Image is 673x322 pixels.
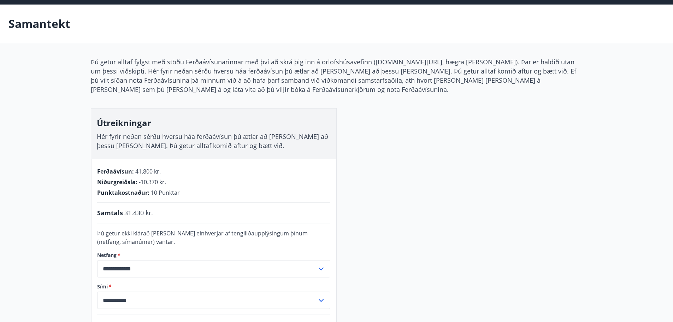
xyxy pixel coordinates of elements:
span: Niðurgreiðsla : [97,178,137,186]
label: Sími [97,283,330,290]
p: Samantekt [8,16,70,31]
span: Hér fyrir neðan sérðu hversu háa ferðaávísun þú ætlar að [PERSON_NAME] að þessu [PERSON_NAME]. Þú... [97,132,328,150]
span: Ferðaávísun : [97,168,134,175]
p: Þú getur alltaf fylgst með stöðu Ferðaávísunarinnar með því að skrá þig inn á orlofshúsavefinn ([... [91,57,583,94]
h3: Útreikningar [97,117,331,129]
label: Netfang [97,252,330,259]
span: 41.800 kr. [135,168,161,175]
span: 31.430 kr. [124,208,153,217]
span: 10 Punktar [151,189,180,197]
span: Samtals [97,208,123,217]
span: -10.370 kr. [139,178,166,186]
span: Þú getur ekki klárað [PERSON_NAME] einhverjar af tengiliðaupplýsingum þínum (netfang, símanúmer) ... [97,229,308,246]
span: Punktakostnaður : [97,189,149,197]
